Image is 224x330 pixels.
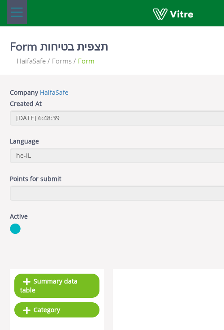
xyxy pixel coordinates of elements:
a: Forms [52,56,72,65]
a: HaifaSafe [17,56,46,65]
label: Company [10,88,38,97]
label: Points for submit [10,174,61,183]
li: Form [72,56,95,66]
label: Language [10,137,39,146]
a: Category [14,302,99,317]
img: yes [10,223,21,234]
label: Active [10,212,28,221]
label: Created At [10,99,42,108]
h1: Form תצפית בטיחות [10,22,108,56]
a: Summary data table [14,274,99,298]
a: HaifaSafe [40,88,69,97]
